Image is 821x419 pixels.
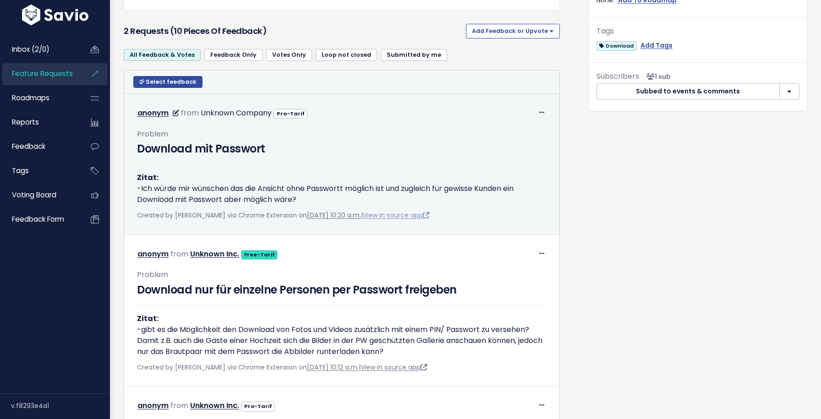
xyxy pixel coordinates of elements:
a: Feedback [2,136,76,157]
span: <p><strong>Subscribers</strong><br><br> - Felix Junk<br> </p> [643,72,671,81]
span: Created by [PERSON_NAME] via Chrome Extension on | [137,363,427,372]
button: Select feedback [133,76,203,88]
p: -gibt es die Möglichkeit den Download von Fotos und Videos zusätzlich mit einem PIN/ Passwort zu ... [137,313,547,357]
button: Add Feedback or Upvote [466,24,560,38]
h3: Download mit Passwort [137,141,547,157]
a: Roadmaps [2,87,76,109]
a: [DATE] 10:12 a.m. [307,363,359,372]
span: Problem [137,269,168,280]
a: All Feedback & Votes [124,49,201,61]
a: Add Tags [640,40,673,51]
a: View in source app [363,211,429,220]
span: from [181,108,199,118]
a: anonym [137,249,169,259]
span: Download [597,41,637,51]
h3: Download nur für einzelne Personen per Passwort freigeben [137,282,547,298]
a: Inbox (2/0) [2,39,76,60]
a: View in source app [361,363,427,372]
a: Tags [2,160,76,181]
span: Reports [12,117,39,127]
a: Download [597,40,637,51]
span: from [170,249,188,259]
a: Unknown Inc. [190,249,239,259]
strong: Free-Tarif [244,251,275,258]
div: Unknown Company [201,107,272,120]
span: Subscribers [597,71,639,82]
strong: Zitat: [137,172,159,183]
span: Feedback [12,141,45,151]
a: Voting Board [2,185,76,206]
a: Submitted by me [381,49,447,61]
span: from [170,400,188,411]
span: Created by [PERSON_NAME] via Chrome Extension on | [137,211,429,220]
a: anonym [137,108,169,118]
strong: Pro-Tarif [244,403,272,410]
a: [DATE] 10:20 a.m. [307,211,361,220]
a: Votes Only [266,49,312,61]
strong: Zitat: [137,313,159,324]
span: Tags [12,166,29,175]
a: Loop not closed [316,49,377,61]
div: Tags [597,25,799,38]
span: Feedback form [12,214,64,224]
img: logo-white.9d6f32f41409.svg [20,5,91,25]
a: Unknown Inc. [190,400,239,411]
button: Subbed to events & comments [597,83,780,100]
span: Feature Requests [12,69,73,78]
h3: 2 Requests (10 pieces of Feedback) [124,25,462,38]
span: Problem [137,129,168,139]
p: -Ich würde mir wünschen das die Ansicht ohne Passwortt möglich ist und zugleich für gewisse Kunde... [137,172,547,205]
a: Feedback Only [204,49,263,61]
a: Reports [2,112,76,133]
span: Roadmaps [12,93,49,103]
a: Feedback form [2,209,76,230]
span: Select feedback [146,78,197,86]
span: Inbox (2/0) [12,44,49,54]
a: anonym [137,400,169,411]
strong: Pro-Tarif [277,110,305,117]
span: Voting Board [12,190,56,200]
div: v.f8293e4a1 [11,394,110,418]
a: Feature Requests [2,63,76,84]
